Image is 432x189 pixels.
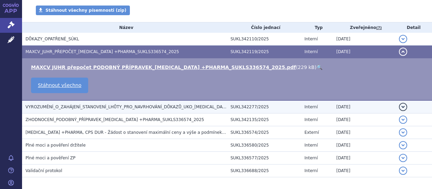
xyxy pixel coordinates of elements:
[305,49,318,54] span: Interní
[25,168,62,173] span: Validační protokol
[399,103,407,111] button: detail
[25,143,86,148] span: Plné moci a pověření držitele
[305,156,318,160] span: Interní
[227,100,301,113] td: SUKL342277/2025
[45,8,126,13] span: Stáhnout všechny písemnosti (zip)
[227,165,301,177] td: SUKL336688/2025
[305,143,318,148] span: Interní
[25,130,254,135] span: FINGOLIMOD +PHARMA, CPS DUR - Žádost o stanovení maximální ceny a výše a podmínek úhrady LP (PP)
[227,46,301,58] td: SUKL342119/2025
[333,113,395,126] td: [DATE]
[22,22,227,33] th: Název
[305,37,318,41] span: Interní
[399,116,407,124] button: detail
[333,22,395,33] th: Zveřejněno
[376,26,382,30] abbr: (?)
[25,37,79,41] span: DŮKAZY_OPATŘENÉ_SÚKL
[333,46,395,58] td: [DATE]
[333,126,395,139] td: [DATE]
[31,78,88,93] a: Stáhnout všechno
[399,167,407,175] button: detail
[25,105,300,109] span: VYROZUMĚNÍ_O_ZAHÁJENÍ_STANOVENÍ_LHŮTY_PRO_NAVRHOVÁNÍ_DŮKAZŮ_UKO_FINGOLIMOD plusPHARMA_SUKLS336574...
[333,100,395,113] td: [DATE]
[333,33,395,46] td: [DATE]
[36,6,130,15] a: Stáhnout všechny písemnosti (zip)
[298,64,315,70] span: 229 kB
[227,139,301,152] td: SUKL336580/2025
[305,117,318,122] span: Interní
[399,35,407,43] button: detail
[333,152,395,165] td: [DATE]
[395,22,432,33] th: Detail
[399,141,407,149] button: detail
[227,152,301,165] td: SUKL336577/2025
[333,139,395,152] td: [DATE]
[317,64,322,70] a: 🔍
[399,128,407,137] button: detail
[31,64,296,70] a: MAXCV JUHR přepočet PODOBNÝ PŘÍPRAVEK_[MEDICAL_DATA] +PHARMA_SUKLS336574_2025.pdf
[227,33,301,46] td: SUKL342110/2025
[31,64,425,71] li: ( )
[399,154,407,162] button: detail
[25,49,179,54] span: MAXCV_JUHR_PŘEPOČET_FINGOLIMOD +PHARMA_SUKLS336574_2025
[305,105,318,109] span: Interní
[25,117,204,122] span: ZHODNOCENÍ_PODOBNÝ_PŘÍPRAVEK_FINGOLIMOD +PHARMA_SUKLS336574_2025
[301,22,333,33] th: Typ
[227,126,301,139] td: SUKL336574/2025
[227,113,301,126] td: SUKL342135/2025
[333,165,395,177] td: [DATE]
[399,48,407,56] button: detail
[305,130,319,135] span: Externí
[305,168,318,173] span: Interní
[25,156,75,160] span: Plné moci a pověření ZP
[227,22,301,33] th: Číslo jednací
